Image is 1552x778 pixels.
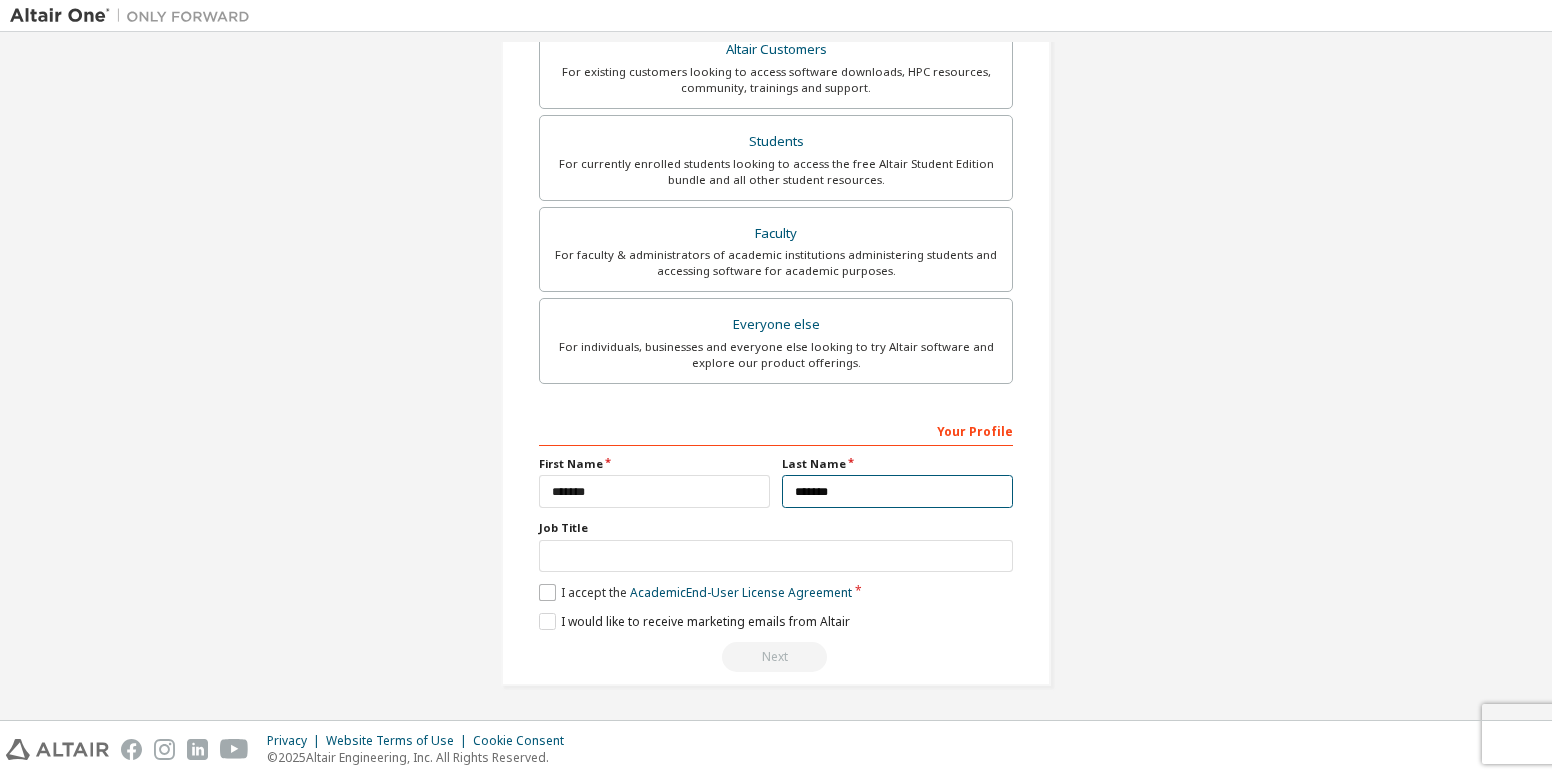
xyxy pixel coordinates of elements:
p: © 2025 Altair Engineering, Inc. All Rights Reserved. [267,749,576,766]
img: instagram.svg [154,739,175,760]
div: For faculty & administrators of academic institutions administering students and accessing softwa... [552,247,1000,279]
div: Altair Customers [552,36,1000,64]
div: Students [552,128,1000,156]
a: Academic End-User License Agreement [630,584,852,601]
label: Job Title [539,520,1013,536]
img: youtube.svg [220,739,249,760]
div: Privacy [267,733,326,749]
label: Last Name [782,456,1013,472]
div: Faculty [552,220,1000,248]
div: Website Terms of Use [326,733,473,749]
img: linkedin.svg [187,739,208,760]
img: altair_logo.svg [6,739,109,760]
div: For currently enrolled students looking to access the free Altair Student Edition bundle and all ... [552,156,1000,188]
div: Read and acccept EULA to continue [539,642,1013,672]
img: Altair One [10,6,260,26]
label: First Name [539,456,770,472]
div: Cookie Consent [473,733,576,749]
div: Your Profile [539,414,1013,446]
div: Everyone else [552,311,1000,339]
label: I would like to receive marketing emails from Altair [539,613,850,630]
div: For individuals, businesses and everyone else looking to try Altair software and explore our prod... [552,339,1000,371]
img: facebook.svg [121,739,142,760]
div: For existing customers looking to access software downloads, HPC resources, community, trainings ... [552,64,1000,96]
label: I accept the [539,584,852,601]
